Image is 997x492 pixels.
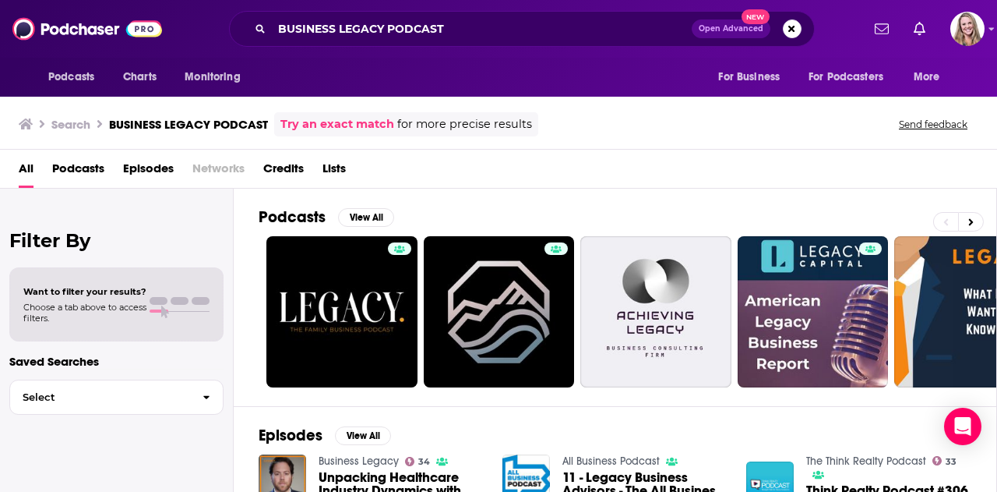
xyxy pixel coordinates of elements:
[903,62,960,92] button: open menu
[397,115,532,133] span: for more precise results
[123,156,174,188] a: Episodes
[405,457,431,466] a: 34
[932,456,957,465] a: 33
[280,115,394,133] a: Try an exact match
[692,19,770,38] button: Open AdvancedNew
[48,66,94,88] span: Podcasts
[10,392,190,402] span: Select
[9,354,224,369] p: Saved Searches
[907,16,932,42] a: Show notifications dropdown
[950,12,985,46] span: Logged in as KirstinPitchPR
[259,426,322,445] h2: Episodes
[707,62,799,92] button: open menu
[868,16,895,42] a: Show notifications dropdown
[335,427,391,445] button: View All
[338,208,394,227] button: View All
[259,207,394,227] a: PodcastsView All
[742,9,770,24] span: New
[699,25,763,33] span: Open Advanced
[806,455,926,468] a: The Think Realty Podcast
[259,426,391,445] a: EpisodesView All
[946,458,956,465] span: 33
[259,207,326,227] h2: Podcasts
[185,66,240,88] span: Monitoring
[319,455,399,468] a: Business Legacy
[9,229,224,252] h2: Filter By
[174,62,260,92] button: open menu
[950,12,985,46] img: User Profile
[12,14,162,44] img: Podchaser - Follow, Share and Rate Podcasts
[113,62,166,92] a: Charts
[718,66,780,88] span: For Business
[109,117,268,132] h3: BUSINESS LEGACY PODCAST
[894,118,972,131] button: Send feedback
[23,302,146,324] span: Choose a tab above to access filters.
[192,156,245,188] span: Networks
[263,156,304,188] a: Credits
[52,156,104,188] a: Podcasts
[123,66,157,88] span: Charts
[272,16,692,41] input: Search podcasts, credits, & more...
[19,156,33,188] a: All
[950,12,985,46] button: Show profile menu
[562,455,660,468] a: All Business Podcast
[322,156,346,188] a: Lists
[229,11,815,47] div: Search podcasts, credits, & more...
[944,408,981,445] div: Open Intercom Messenger
[23,286,146,297] span: Want to filter your results?
[9,380,224,415] button: Select
[798,62,906,92] button: open menu
[418,458,430,465] span: 34
[37,62,114,92] button: open menu
[51,117,90,132] h3: Search
[809,66,883,88] span: For Podcasters
[914,66,940,88] span: More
